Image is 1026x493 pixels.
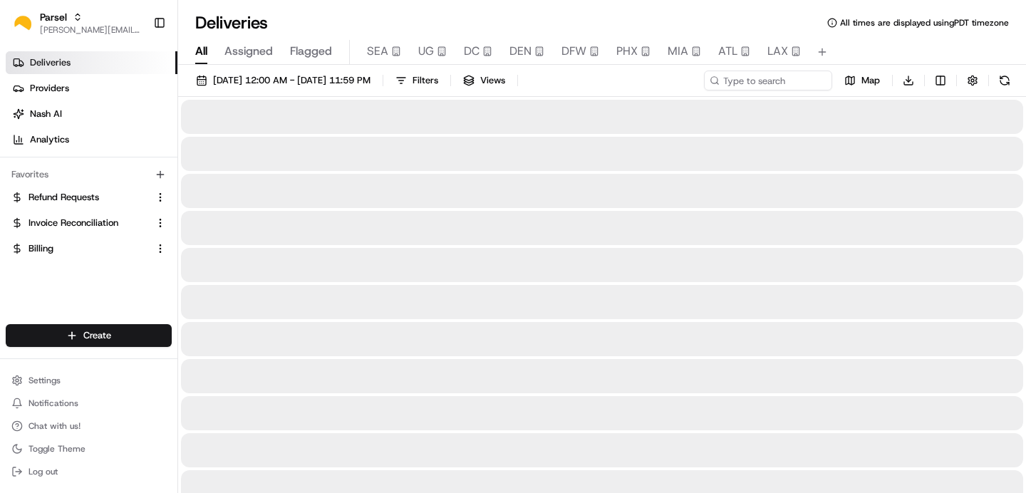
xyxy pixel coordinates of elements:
span: All times are displayed using PDT timezone [840,17,1009,28]
button: Refund Requests [6,186,172,209]
div: Favorites [6,163,172,186]
img: Parsel [11,12,34,34]
button: Log out [6,462,172,482]
button: Billing [6,237,172,260]
a: Providers [6,77,177,100]
span: Nash AI [30,108,62,120]
button: [PERSON_NAME][EMAIL_ADDRESS][PERSON_NAME][DOMAIN_NAME] [40,24,142,36]
span: SEA [367,43,388,60]
span: Create [83,329,111,342]
span: Flagged [290,43,332,60]
button: Refresh [995,71,1015,90]
button: Filters [389,71,445,90]
button: Views [457,71,512,90]
span: Refund Requests [28,191,99,204]
span: Toggle Theme [28,443,85,455]
a: Deliveries [6,51,177,74]
span: Notifications [28,398,78,409]
span: [DATE] 12:00 AM - [DATE] 11:59 PM [213,74,370,87]
button: Map [838,71,886,90]
span: All [195,43,207,60]
span: Settings [28,375,61,386]
span: Analytics [30,133,69,146]
h1: Deliveries [195,11,268,34]
span: MIA [668,43,688,60]
a: Analytics [6,128,177,151]
span: Billing [28,242,53,255]
a: Invoice Reconciliation [11,217,149,229]
button: Settings [6,370,172,390]
span: PHX [616,43,638,60]
a: Nash AI [6,103,177,125]
button: ParselParsel[PERSON_NAME][EMAIL_ADDRESS][PERSON_NAME][DOMAIN_NAME] [6,6,147,40]
span: LAX [767,43,788,60]
button: Toggle Theme [6,439,172,459]
button: Chat with us! [6,416,172,436]
span: Map [861,74,880,87]
span: ATL [718,43,737,60]
span: Assigned [224,43,273,60]
a: Billing [11,242,149,255]
span: DFW [561,43,586,60]
button: Invoice Reconciliation [6,212,172,234]
input: Type to search [704,71,832,90]
button: [DATE] 12:00 AM - [DATE] 11:59 PM [190,71,377,90]
span: Providers [30,82,69,95]
button: Parsel [40,10,67,24]
span: Log out [28,466,58,477]
span: DEN [509,43,532,60]
span: DC [464,43,480,60]
span: UG [418,43,434,60]
span: Chat with us! [28,420,81,432]
span: Views [480,74,505,87]
span: Invoice Reconciliation [28,217,118,229]
span: Filters [413,74,438,87]
span: Deliveries [30,56,71,69]
button: Create [6,324,172,347]
a: Refund Requests [11,191,149,204]
button: Notifications [6,393,172,413]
